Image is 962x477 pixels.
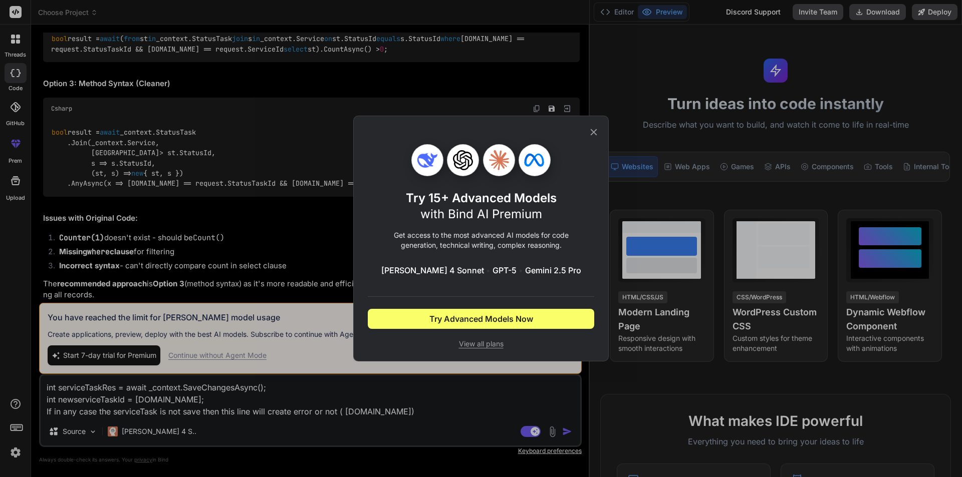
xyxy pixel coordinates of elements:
button: Try Advanced Models Now [368,309,594,329]
span: [PERSON_NAME] 4 Sonnet [381,264,484,276]
span: • [486,264,491,276]
img: Deepseek [417,150,437,170]
p: Get access to the most advanced AI models for code generation, technical writing, complex reasoning. [368,230,594,250]
span: GPT-5 [493,264,517,276]
span: Try Advanced Models Now [429,313,533,325]
span: with Bind AI Premium [420,207,542,221]
h1: Try 15+ Advanced Models [406,190,557,222]
span: View all plans [368,339,594,349]
span: Gemini 2.5 Pro [525,264,581,276]
span: • [519,264,523,276]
